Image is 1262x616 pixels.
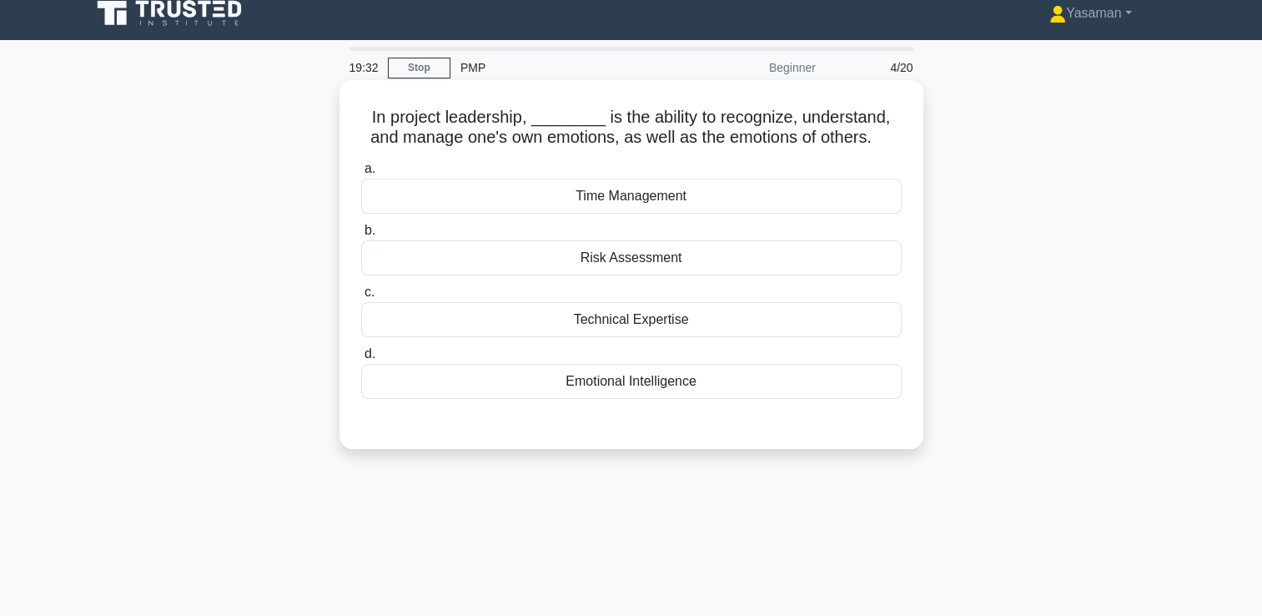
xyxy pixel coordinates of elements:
[365,346,375,361] span: d.
[388,58,450,78] a: Stop
[361,302,902,337] div: Technical Expertise
[365,161,375,175] span: a.
[826,51,923,84] div: 4/20
[361,240,902,275] div: Risk Assessment
[361,179,902,214] div: Time Management
[365,223,375,237] span: b.
[365,285,375,299] span: c.
[450,51,680,84] div: PMP
[359,107,903,149] h5: In project leadership, ________ is the ability to recognize, understand, and manage one's own emo...
[339,51,388,84] div: 19:32
[680,51,826,84] div: Beginner
[361,364,902,399] div: Emotional Intelligence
